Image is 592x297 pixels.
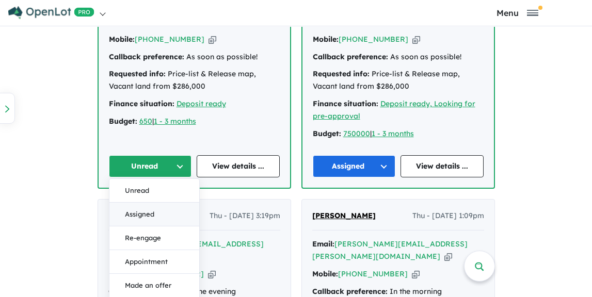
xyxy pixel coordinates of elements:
a: 1 - 3 months [154,117,196,126]
a: Deposit ready, Looking for pre-approval [313,99,475,121]
span: [PERSON_NAME] [108,211,172,220]
strong: Requested info: [313,69,370,78]
a: [PERSON_NAME] [312,210,376,222]
strong: Requested info: [109,69,166,78]
a: View details ... [197,155,280,177]
img: Openlot PRO Logo White [8,6,94,19]
a: 650 [139,117,152,126]
button: Copy [208,269,216,279]
a: [PHONE_NUMBER] [339,35,408,44]
div: | [313,128,484,140]
button: Assigned [313,155,396,177]
a: [PERSON_NAME][EMAIL_ADDRESS][PERSON_NAME][DOMAIN_NAME] [312,239,468,261]
div: Price-list & Release map, Vacant land from $286,000 [313,68,484,93]
button: Unread [109,155,192,177]
strong: Callback preference: [313,52,388,61]
a: View details ... [401,155,484,177]
a: [PHONE_NUMBER] [135,35,204,44]
button: Appointment [109,250,199,274]
strong: Mobile: [109,35,135,44]
strong: Callback preference: [109,52,184,61]
a: 1 - 3 months [372,129,414,138]
strong: Budget: [109,117,137,126]
a: [PHONE_NUMBER] [338,269,408,278]
button: Unread [109,179,199,203]
button: Re-engage [109,226,199,250]
strong: Callback preference: [312,287,388,296]
span: Thu - [DATE] 1:09pm [412,210,484,222]
button: Copy [444,251,452,262]
strong: Callback preference: [108,287,184,296]
strong: Email: [312,239,334,249]
div: Price-list & Release map, Vacant land from $286,000 [109,68,280,93]
button: Copy [412,34,420,45]
button: Copy [412,269,420,279]
strong: Mobile: [108,269,134,278]
strong: Finance situation: [313,99,378,108]
strong: Budget: [313,129,341,138]
a: [PERSON_NAME] [108,210,172,222]
a: [PHONE_NUMBER] [134,269,204,278]
div: As soon as possible! [313,51,484,63]
div: As soon as possible! [109,51,280,63]
a: 750000 [343,129,370,138]
strong: Email: [108,239,131,249]
span: [PERSON_NAME] [312,211,376,220]
button: Assigned [109,203,199,226]
div: | [109,115,280,128]
a: Deposit ready [177,99,226,108]
button: Toggle navigation [445,8,589,18]
strong: Finance situation: [109,99,174,108]
strong: Mobile: [313,35,339,44]
span: Thu - [DATE] 3:19pm [210,210,280,222]
button: Copy [209,34,216,45]
strong: Mobile: [312,269,338,278]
